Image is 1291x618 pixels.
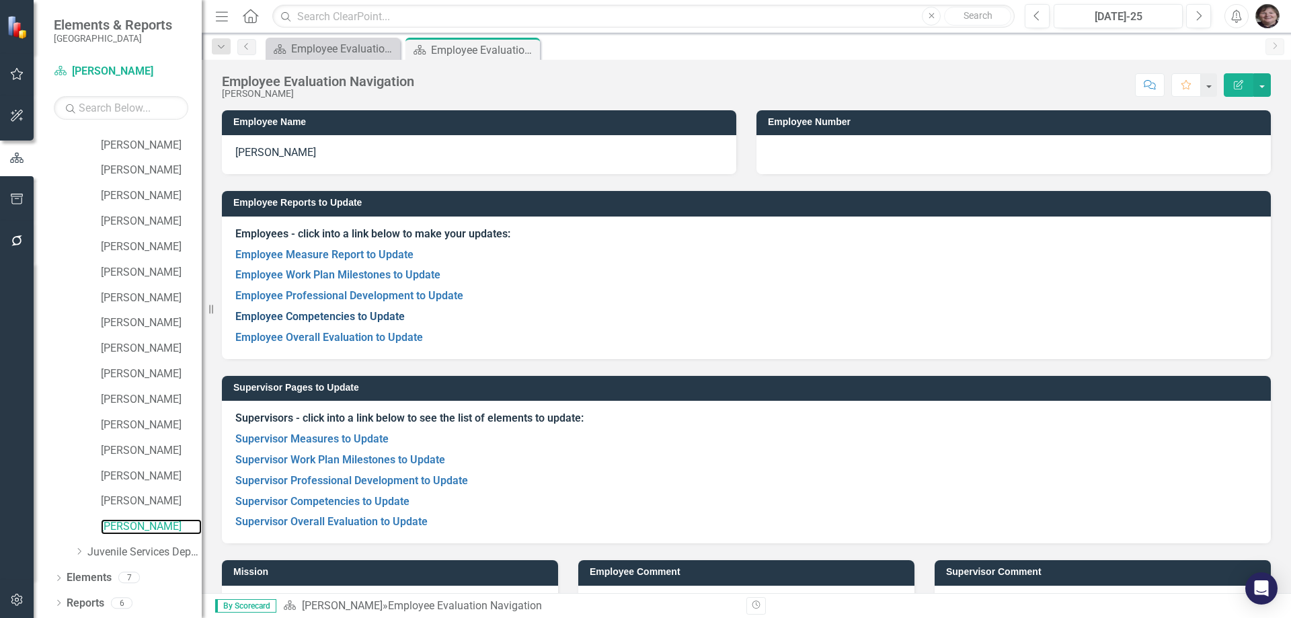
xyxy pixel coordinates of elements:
[768,117,1264,127] h3: Employee Number
[67,570,112,586] a: Elements
[67,596,104,611] a: Reports
[101,418,202,433] a: [PERSON_NAME]
[1058,9,1178,25] div: [DATE]-25
[235,289,463,302] a: Employee Professional Development to Update
[235,310,405,323] a: Employee Competencies to Update
[291,40,397,57] div: Employee Evaluation Navigation
[235,248,414,261] a: Employee Measure Report to Update
[101,239,202,255] a: [PERSON_NAME]
[1245,572,1278,605] div: Open Intercom Messenger
[944,7,1011,26] button: Search
[302,599,383,612] a: [PERSON_NAME]
[101,519,202,535] a: [PERSON_NAME]
[111,597,132,609] div: 6
[101,214,202,229] a: [PERSON_NAME]
[233,117,730,127] h3: Employee Name
[101,265,202,280] a: [PERSON_NAME]
[54,17,172,33] span: Elements & Reports
[101,469,202,484] a: [PERSON_NAME]
[269,40,397,57] a: Employee Evaluation Navigation
[235,515,428,528] a: Supervisor Overall Evaluation to Update
[101,392,202,408] a: [PERSON_NAME]
[235,453,445,466] a: Supervisor Work Plan Milestones to Update
[222,89,414,99] div: [PERSON_NAME]
[388,599,542,612] div: Employee Evaluation Navigation
[235,432,389,445] a: Supervisor Measures to Update
[101,341,202,356] a: [PERSON_NAME]
[590,567,908,577] h3: Employee Comment
[101,315,202,331] a: [PERSON_NAME]
[54,33,172,44] small: [GEOGRAPHIC_DATA]
[101,188,202,204] a: [PERSON_NAME]
[118,572,140,584] div: 7
[964,10,992,21] span: Search
[101,291,202,306] a: [PERSON_NAME]
[101,443,202,459] a: [PERSON_NAME]
[235,268,440,281] a: Employee Work Plan Milestones to Update
[283,598,736,614] div: »
[215,599,276,613] span: By Scorecard
[7,15,30,39] img: ClearPoint Strategy
[101,138,202,153] a: [PERSON_NAME]
[235,412,584,424] strong: Supervisors - click into a link below to see the list of elements to update:
[235,495,409,508] a: Supervisor Competencies to Update
[101,494,202,509] a: [PERSON_NAME]
[946,567,1264,577] h3: Supervisor Comment
[54,64,188,79] a: [PERSON_NAME]
[1054,4,1183,28] button: [DATE]-25
[233,567,551,577] h3: Mission
[235,145,723,161] p: [PERSON_NAME]
[233,383,1264,393] h3: Supervisor Pages to Update
[101,163,202,178] a: [PERSON_NAME]
[235,474,468,487] a: Supervisor Professional Development to Update
[233,198,1264,208] h3: Employee Reports to Update
[101,366,202,382] a: [PERSON_NAME]
[87,545,202,560] a: Juvenile Services Department
[222,74,414,89] div: Employee Evaluation Navigation
[272,5,1015,28] input: Search ClearPoint...
[235,331,423,344] a: Employee Overall Evaluation to Update
[431,42,537,59] div: Employee Evaluation Navigation
[54,96,188,120] input: Search Below...
[1255,4,1280,28] img: Joni Reynolds
[235,227,510,240] strong: Employees - click into a link below to make your updates:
